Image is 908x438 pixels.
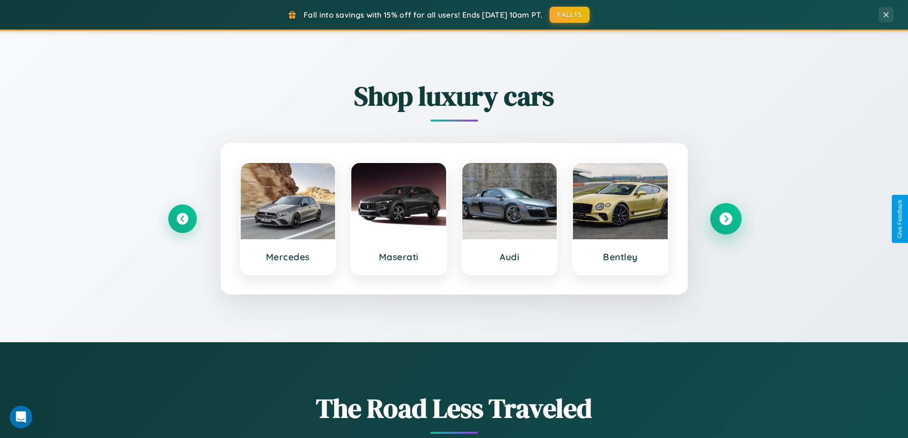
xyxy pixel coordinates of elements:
h3: Bentley [582,251,658,263]
h2: Shop luxury cars [168,78,740,114]
button: FALL15 [550,7,590,23]
div: Give Feedback [897,200,903,238]
h3: Audi [472,251,548,263]
iframe: Intercom live chat [10,406,32,428]
h3: Mercedes [250,251,326,263]
h3: Maserati [361,251,437,263]
span: Fall into savings with 15% off for all users! Ends [DATE] 10am PT. [304,10,542,20]
h1: The Road Less Traveled [168,390,740,427]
